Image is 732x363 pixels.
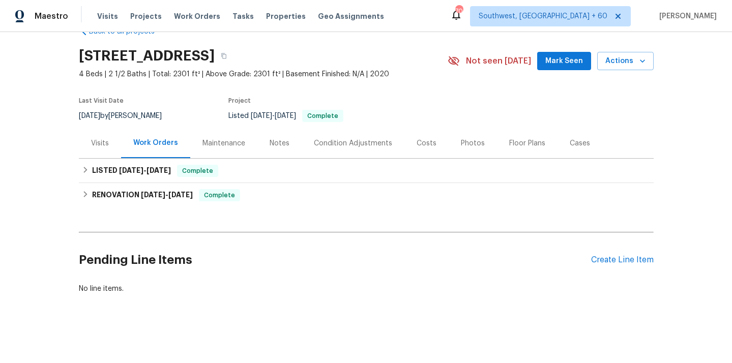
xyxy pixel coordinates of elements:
[275,112,296,119] span: [DATE]
[466,56,531,66] span: Not seen [DATE]
[79,112,100,119] span: [DATE]
[479,11,607,21] span: Southwest, [GEOGRAPHIC_DATA] + 60
[79,284,654,294] div: No line items.
[318,11,384,21] span: Geo Assignments
[174,11,220,21] span: Work Orders
[537,52,591,71] button: Mark Seen
[597,52,654,71] button: Actions
[79,69,448,79] span: 4 Beds | 2 1/2 Baths | Total: 2301 ft² | Above Grade: 2301 ft² | Basement Finished: N/A | 2020
[545,55,583,68] span: Mark Seen
[79,159,654,183] div: LISTED [DATE]-[DATE]Complete
[228,98,251,104] span: Project
[79,183,654,207] div: RENOVATION [DATE]-[DATE]Complete
[232,13,254,20] span: Tasks
[97,11,118,21] span: Visits
[79,51,215,61] h2: [STREET_ADDRESS]
[251,112,296,119] span: -
[79,98,124,104] span: Last Visit Date
[119,167,143,174] span: [DATE]
[251,112,272,119] span: [DATE]
[79,236,591,284] h2: Pending Line Items
[314,138,392,148] div: Condition Adjustments
[92,165,171,177] h6: LISTED
[303,113,342,119] span: Complete
[202,138,245,148] div: Maintenance
[266,11,306,21] span: Properties
[147,167,171,174] span: [DATE]
[130,11,162,21] span: Projects
[92,189,193,201] h6: RENOVATION
[509,138,545,148] div: Floor Plans
[119,167,171,174] span: -
[35,11,68,21] span: Maestro
[91,138,109,148] div: Visits
[228,112,343,119] span: Listed
[79,110,174,122] div: by [PERSON_NAME]
[141,191,165,198] span: [DATE]
[141,191,193,198] span: -
[270,138,289,148] div: Notes
[570,138,590,148] div: Cases
[461,138,485,148] div: Photos
[133,138,178,148] div: Work Orders
[605,55,646,68] span: Actions
[168,191,193,198] span: [DATE]
[417,138,436,148] div: Costs
[591,255,654,265] div: Create Line Item
[655,11,717,21] span: [PERSON_NAME]
[178,166,217,176] span: Complete
[215,47,233,65] button: Copy Address
[455,6,462,16] div: 709
[200,190,239,200] span: Complete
